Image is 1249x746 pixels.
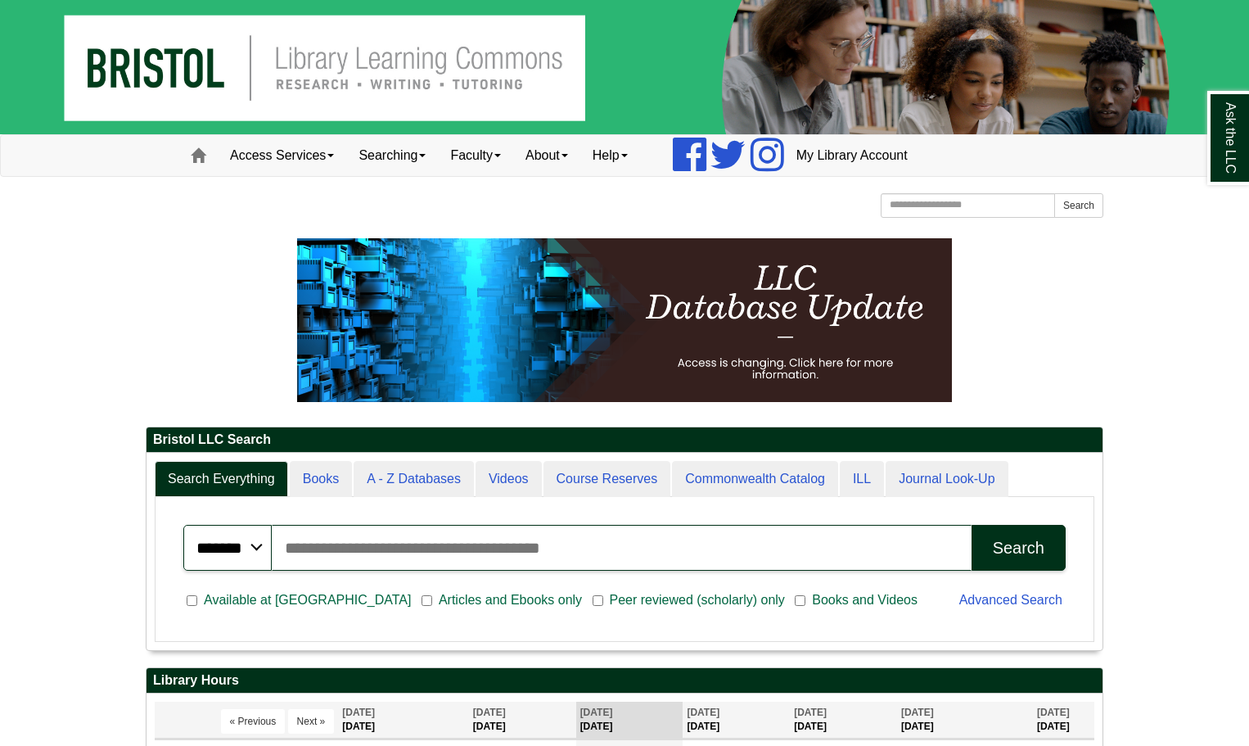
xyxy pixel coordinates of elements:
span: Available at [GEOGRAPHIC_DATA] [197,590,417,610]
a: Commonwealth Catalog [672,461,838,498]
input: Books and Videos [795,594,805,608]
span: Peer reviewed (scholarly) only [603,590,791,610]
th: [DATE] [683,702,790,739]
button: Search [1054,193,1103,218]
a: Access Services [218,135,346,176]
span: [DATE] [687,707,719,718]
th: [DATE] [338,702,469,739]
span: [DATE] [342,707,375,718]
a: About [513,135,580,176]
span: Books and Videos [805,590,924,610]
button: Search [972,525,1066,571]
span: [DATE] [901,707,934,718]
th: [DATE] [790,702,897,739]
a: ILL [840,461,884,498]
a: Journal Look-Up [886,461,1008,498]
a: Help [580,135,640,176]
input: Articles and Ebooks only [422,594,432,608]
span: [DATE] [473,707,506,718]
span: [DATE] [1037,707,1070,718]
th: [DATE] [897,702,1033,739]
th: [DATE] [469,702,576,739]
a: Videos [476,461,542,498]
a: Advanced Search [959,593,1062,607]
h2: Library Hours [147,668,1102,694]
button: « Previous [221,709,286,734]
h2: Bristol LLC Search [147,427,1102,453]
a: A - Z Databases [354,461,474,498]
th: [DATE] [576,702,683,739]
span: [DATE] [580,707,613,718]
a: Course Reserves [543,461,671,498]
span: Articles and Ebooks only [432,590,588,610]
a: Books [290,461,352,498]
a: Faculty [438,135,513,176]
button: Next » [288,709,335,734]
img: HTML tutorial [297,238,952,402]
th: [DATE] [1033,702,1094,739]
a: Searching [346,135,438,176]
a: My Library Account [784,135,920,176]
span: [DATE] [794,707,827,718]
div: Search [993,539,1044,558]
a: Search Everything [155,461,288,498]
input: Peer reviewed (scholarly) only [593,594,603,608]
input: Available at [GEOGRAPHIC_DATA] [187,594,197,608]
